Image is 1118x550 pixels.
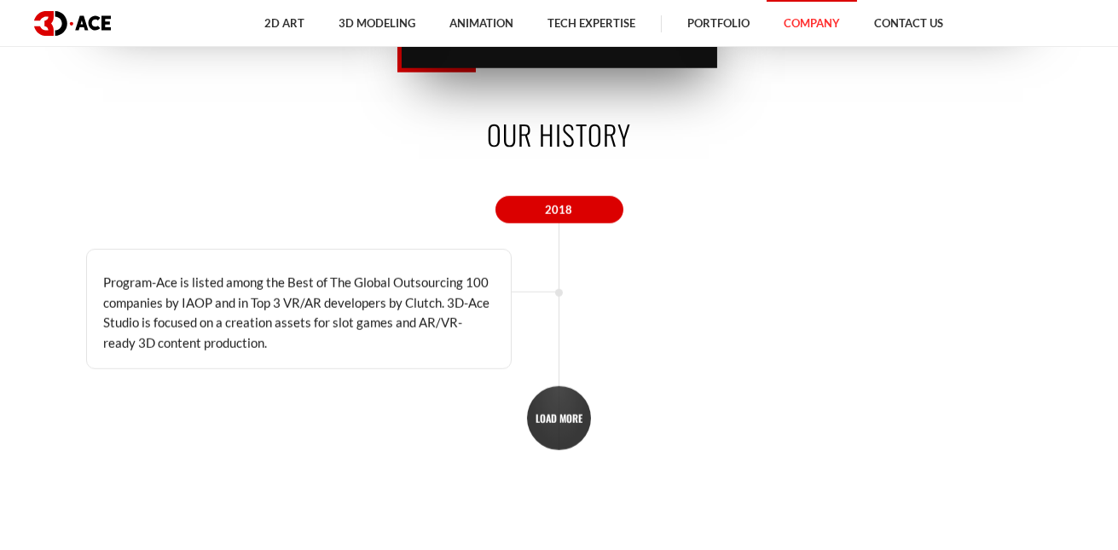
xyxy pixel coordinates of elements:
[34,11,111,36] img: logo dark
[527,386,591,450] a: LOAD MORE
[536,412,582,425] span: LOAD MORE
[104,273,495,353] p: Program-Ace is listed among the Best of The Global Outsourcing 100 companies by IAOP and in Top 3...
[495,196,623,223] span: 2018
[86,115,1033,153] h2: Our history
